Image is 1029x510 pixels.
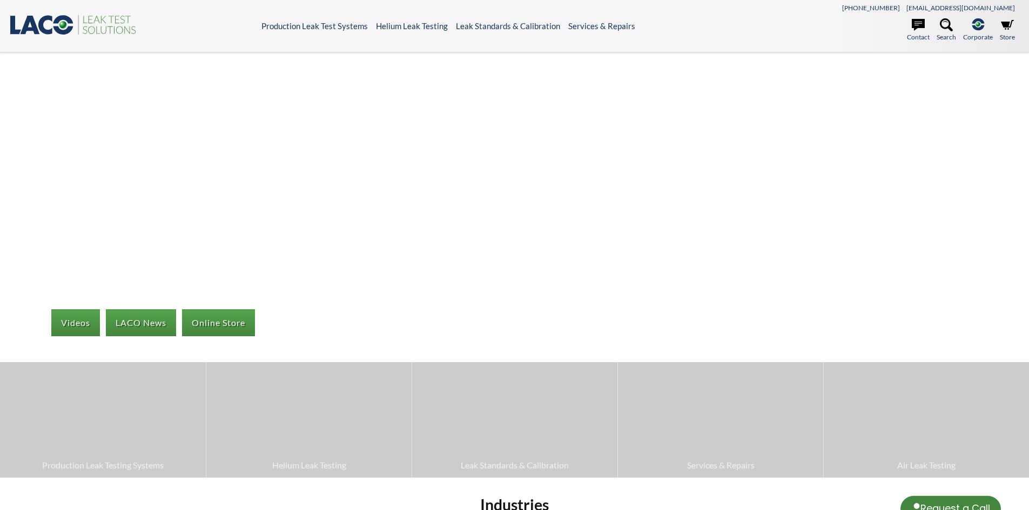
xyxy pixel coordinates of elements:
span: Helium Leak Testing [212,458,406,472]
a: Search [937,18,956,42]
span: Leak Standards & Calibration [418,458,612,472]
a: Air Leak Testing [824,362,1029,477]
a: Leak Standards & Calibration [456,21,560,31]
span: Corporate [963,32,993,42]
a: Services & Repairs [568,21,635,31]
a: Production Leak Test Systems [261,21,368,31]
a: Contact [907,18,930,42]
span: Air Leak Testing [829,458,1024,472]
a: Services & Repairs [618,362,823,477]
a: [EMAIL_ADDRESS][DOMAIN_NAME] [906,4,1015,12]
a: Online Store [182,309,255,336]
a: Helium Leak Testing [206,362,412,477]
a: Helium Leak Testing [376,21,448,31]
a: Videos [51,309,100,336]
a: Store [1000,18,1015,42]
span: Production Leak Testing Systems [5,458,200,472]
span: Services & Repairs [623,458,818,472]
a: Leak Standards & Calibration [412,362,617,477]
a: [PHONE_NUMBER] [842,4,900,12]
a: LACO News [106,309,176,336]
